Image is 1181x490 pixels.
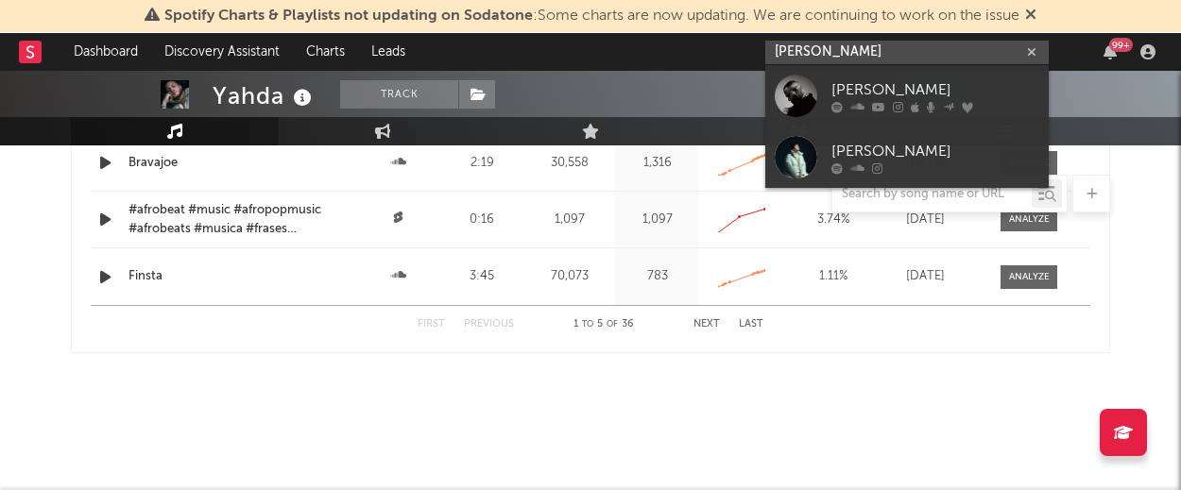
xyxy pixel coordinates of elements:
button: Track [340,80,458,109]
a: Discovery Assistant [151,33,293,71]
div: 70,073 [529,267,611,286]
input: Search for artists [765,41,1049,64]
div: 1,097 [529,211,611,229]
div: 3.74 % [788,211,878,229]
div: 30,558 [529,154,611,173]
div: 1 5 36 [552,313,656,336]
a: Charts [293,33,358,71]
div: [DATE] [887,211,963,229]
button: Previous [464,319,514,329]
a: Bravajoe [128,154,351,173]
a: Finsta [128,267,351,286]
a: Dashboard [60,33,151,71]
a: [PERSON_NAME] [765,65,1049,127]
a: #afrobeat #music #afropopmusic #afrobeats #musica #frases #reggaeton #lyrics #rolitas [128,201,351,238]
a: Leads [358,33,419,71]
div: [PERSON_NAME] [831,140,1039,162]
button: 99+ [1104,44,1117,59]
div: 783 [620,267,694,286]
input: Search by song name or URL [832,187,1032,202]
span: Spotify Charts & Playlists not updating on Sodatone [164,8,533,24]
div: 0:16 [445,211,520,229]
span: of [607,320,618,329]
button: Next [693,319,720,329]
div: 1,097 [620,211,694,229]
div: 1.11 % [788,267,878,286]
div: [DATE] [887,267,963,286]
div: Yahda [213,80,317,111]
button: First [418,319,445,329]
a: [PERSON_NAME] [765,127,1049,188]
div: [PERSON_NAME] [831,78,1039,101]
div: 2:19 [445,154,520,173]
div: 1,316 [620,154,694,173]
button: Last [739,319,763,329]
div: 3:45 [445,267,520,286]
span: : Some charts are now updating. We are continuing to work on the issue [164,8,1019,24]
span: Dismiss [1025,8,1036,24]
span: to [582,320,593,329]
div: 99 + [1109,38,1133,52]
